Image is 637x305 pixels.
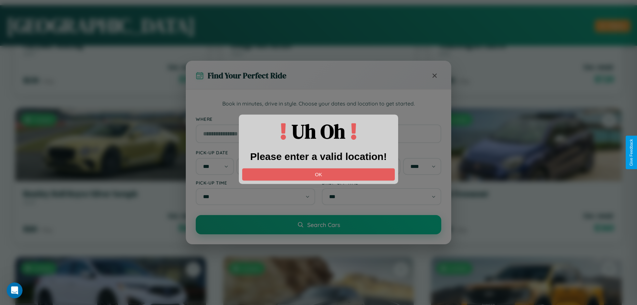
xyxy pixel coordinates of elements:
[196,100,441,108] p: Book in minutes, drive in style. Choose your dates and location to get started.
[208,70,286,81] h3: Find Your Perfect Ride
[307,221,340,228] span: Search Cars
[196,116,441,122] label: Where
[196,150,315,155] label: Pick-up Date
[322,150,441,155] label: Drop-off Date
[196,180,315,186] label: Pick-up Time
[322,180,441,186] label: Drop-off Time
